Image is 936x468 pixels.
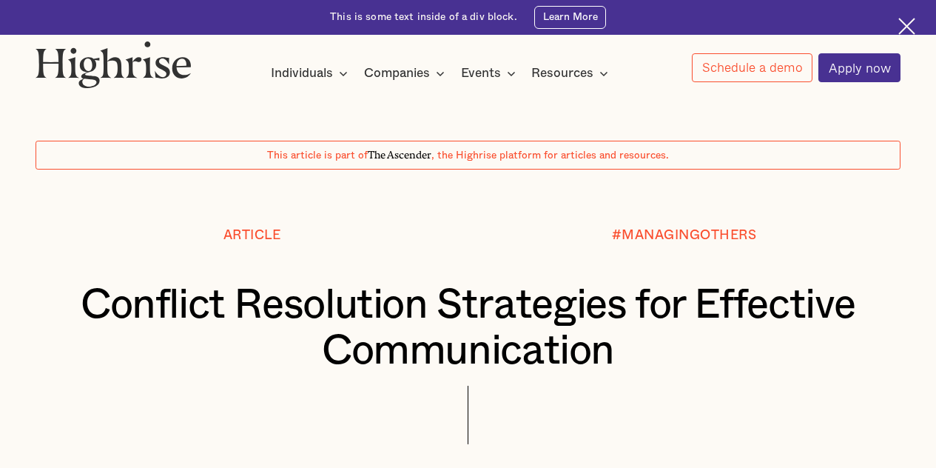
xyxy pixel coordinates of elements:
[267,150,368,161] span: This article is part of
[461,64,501,82] div: Events
[271,64,352,82] div: Individuals
[461,64,520,82] div: Events
[364,64,449,82] div: Companies
[818,53,900,82] a: Apply now
[330,10,517,24] div: This is some text inside of a div block.
[368,147,431,159] span: The Ascender
[898,18,915,35] img: Cross icon
[223,228,281,243] div: Article
[431,150,669,161] span: , the Highrise platform for articles and resources.
[531,64,593,82] div: Resources
[271,64,333,82] div: Individuals
[612,228,757,243] div: #MANAGINGOTHERS
[36,41,192,88] img: Highrise logo
[72,283,864,375] h1: Conflict Resolution Strategies for Effective Communication
[364,64,430,82] div: Companies
[531,64,613,82] div: Resources
[534,6,606,29] a: Learn More
[692,53,812,82] a: Schedule a demo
